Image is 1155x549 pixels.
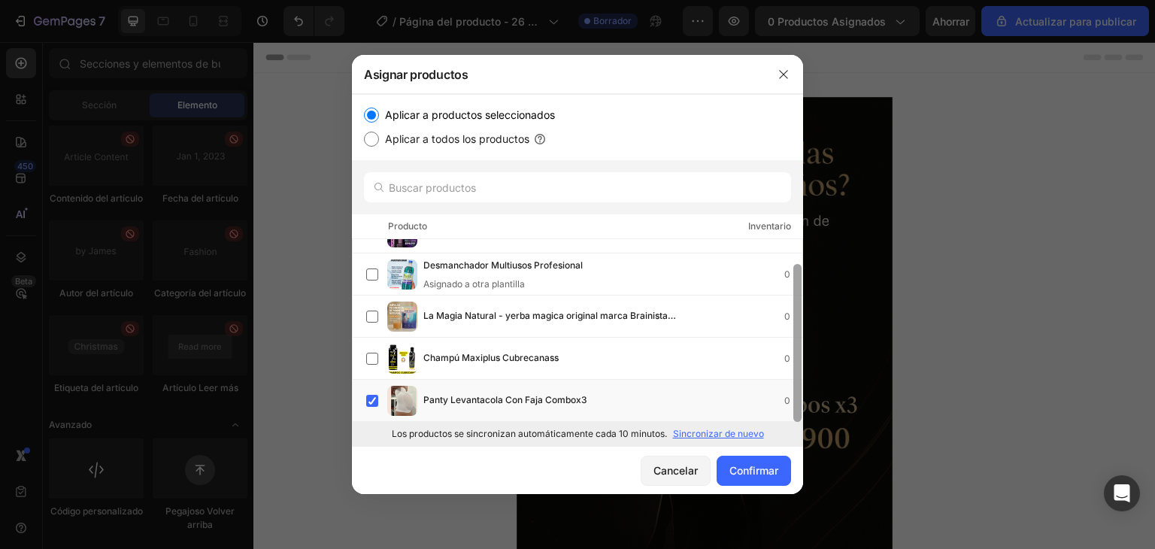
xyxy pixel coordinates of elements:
font: Champú Maxiplus Cubrecanass [423,352,559,363]
img: imagen del producto [387,344,417,374]
button: Confirmar [717,456,791,486]
div: Abrir Intercom Messenger [1104,475,1140,511]
font: Sincronizar de nuevo [673,428,764,439]
font: Aplicar a todos los productos [385,132,529,145]
font: 0 [784,311,790,322]
font: 0 [784,395,790,406]
font: Los productos se sincronizan automáticamente cada 10 minutos. [392,428,667,439]
font: Confirmar [729,464,778,477]
img: imagen del producto [387,386,417,416]
font: Cancelar [653,464,698,477]
button: Cancelar [641,456,711,486]
font: Inventario [748,220,791,232]
font: Aplicar a productos seleccionados [385,108,555,121]
font: Asignar productos [364,67,468,82]
font: 0 [784,353,790,364]
font: 0 [784,268,790,280]
font: La Magia Natural - yerba magica original marca Brainista oferta [423,310,676,336]
img: imagen del producto [387,259,417,290]
font: Producto [388,220,427,232]
font: Asignado a otra plantilla [423,278,525,290]
font: Panty Levantacola Con Faja Combox3 [423,394,587,405]
input: Buscar productos [364,172,791,202]
img: imagen del producto [387,302,417,332]
font: Desmanchador Multiusos Profesional [423,259,583,271]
